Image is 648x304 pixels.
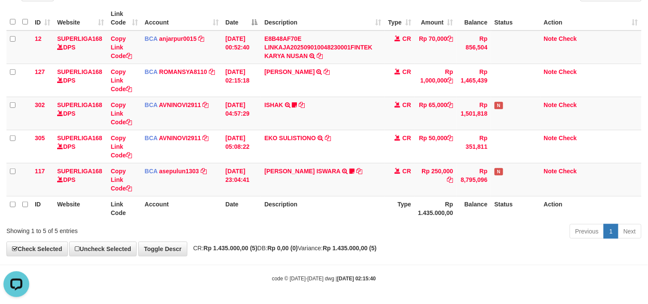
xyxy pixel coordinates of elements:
td: Rp 1,501,818 [457,97,491,130]
td: Rp 1,465,439 [457,64,491,97]
strong: Rp 1.435.000,00 (5) [204,245,257,252]
a: Check [559,101,577,108]
td: [DATE] 05:08:22 [222,130,261,163]
a: Copy AVNINOVI2911 to clipboard [203,101,209,108]
a: Toggle Descr [138,242,187,256]
a: Note [544,68,557,75]
strong: Rp 0,00 (0) [267,245,298,252]
th: Website: activate to sort column ascending [54,6,107,31]
th: ID: activate to sort column ascending [31,6,54,31]
td: DPS [54,163,107,196]
span: BCA [145,101,158,108]
span: BCA [145,35,158,42]
span: CR [403,68,411,75]
a: Uncheck Selected [69,242,137,256]
td: Rp 50,000 [415,130,457,163]
span: BCA [145,68,158,75]
span: BCA [145,168,158,175]
span: CR [403,35,411,42]
a: Check [559,135,577,141]
td: [DATE] 04:57:29 [222,97,261,130]
th: Balance [457,6,491,31]
th: Description: activate to sort column ascending [261,6,385,31]
a: Copy E8B48AF70E LINKAJA202509010048230001FINTEK KARYA NUSAN to clipboard [317,52,323,59]
span: Has Note [495,168,503,175]
a: Note [544,135,557,141]
a: Copy DIONYSIUS ISWARA to clipboard [356,168,362,175]
a: Check [559,68,577,75]
a: SUPERLIGA168 [57,135,102,141]
td: DPS [54,97,107,130]
a: Copy ISHAK to clipboard [299,101,305,108]
span: 12 [35,35,42,42]
td: [DATE] 23:04:41 [222,163,261,196]
th: Type [385,196,415,221]
a: SUPERLIGA168 [57,35,102,42]
span: 127 [35,68,45,75]
a: Note [544,168,557,175]
th: Rp 1.435.000,00 [415,196,457,221]
span: 305 [35,135,45,141]
a: AVNINOVI2911 [159,135,201,141]
a: SUPERLIGA168 [57,168,102,175]
a: Copy AVNINOVI2911 to clipboard [203,135,209,141]
th: Date: activate to sort column descending [222,6,261,31]
td: [DATE] 00:52:40 [222,31,261,64]
a: 1 [604,224,618,239]
a: E8B48AF70E LINKAJA202509010048230001FINTEK KARYA NUSAN [264,35,372,59]
button: Open LiveChat chat widget [3,3,29,29]
a: Copy Rp 70,000 to clipboard [447,35,453,42]
div: Showing 1 to 5 of 5 entries [6,223,263,235]
a: Copy Rp 250,000 to clipboard [447,176,453,183]
th: Website [54,196,107,221]
a: Copy Link Code [111,35,132,59]
small: code © [DATE]-[DATE] dwg | [272,276,376,282]
td: Rp 250,000 [415,163,457,196]
a: Copy Rp 1,000,000 to clipboard [447,77,453,84]
th: Date [222,196,261,221]
span: BCA [145,135,158,141]
a: Copy EKO SULISTIONO to clipboard [325,135,331,141]
a: EKO SULISTIONO [264,135,316,141]
td: Rp 8,795,096 [457,163,491,196]
a: Copy asepulun1303 to clipboard [201,168,207,175]
th: Status [491,6,541,31]
span: CR [403,168,411,175]
a: SUPERLIGA168 [57,68,102,75]
a: Previous [570,224,604,239]
a: Check [559,35,577,42]
span: 302 [35,101,45,108]
a: Check Selected [6,242,68,256]
td: DPS [54,64,107,97]
a: Next [618,224,642,239]
td: DPS [54,31,107,64]
th: Link Code [107,196,141,221]
a: Note [544,101,557,108]
a: Note [544,35,557,42]
span: CR [403,135,411,141]
a: ISHAK [264,101,283,108]
td: Rp 351,811 [457,130,491,163]
a: ROMANSYA8110 [159,68,207,75]
a: [PERSON_NAME] [264,68,315,75]
a: Copy Link Code [111,135,132,159]
a: Copy RIZKY NURFAR to clipboard [324,68,330,75]
th: Account: activate to sort column ascending [141,6,222,31]
th: Type: activate to sort column ascending [385,6,415,31]
th: Action [541,196,642,221]
a: Copy anjarpur0015 to clipboard [199,35,205,42]
a: Check [559,168,577,175]
a: asepulun1303 [159,168,199,175]
span: CR: DB: Variance: [189,245,377,252]
th: Amount: activate to sort column ascending [415,6,457,31]
td: Rp 1,000,000 [415,64,457,97]
a: Copy Rp 65,000 to clipboard [447,101,453,108]
strong: Rp 1.435.000,00 (5) [323,245,376,252]
td: Rp 70,000 [415,31,457,64]
a: anjarpur0015 [159,35,196,42]
a: Copy Link Code [111,68,132,92]
td: Rp 856,504 [457,31,491,64]
span: CR [403,101,411,108]
th: Link Code: activate to sort column ascending [107,6,141,31]
th: Description [261,196,385,221]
